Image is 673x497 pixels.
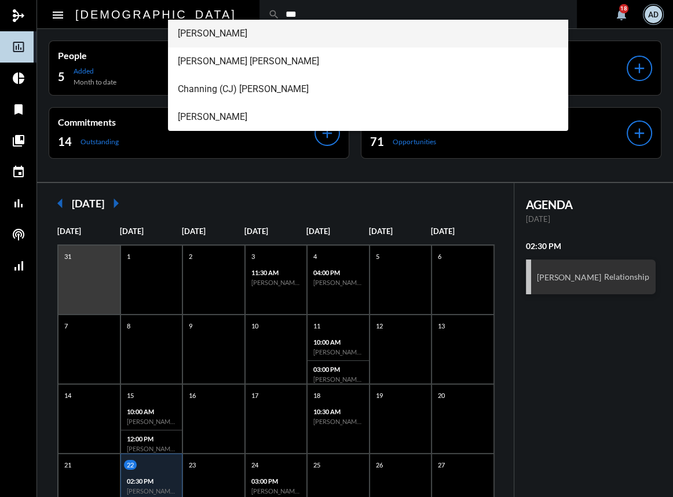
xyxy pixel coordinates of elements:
[127,487,177,495] h6: [PERSON_NAME] - Relationship
[124,251,133,261] p: 1
[12,196,25,210] mat-icon: bar_chart
[373,390,386,400] p: 19
[244,226,307,236] p: [DATE]
[619,4,628,13] div: 18
[127,435,177,443] p: 12:00 PM
[313,408,363,415] p: 10:30 AM
[12,71,25,85] mat-icon: pie_chart
[435,460,448,470] p: 27
[601,272,652,282] span: Relationship
[124,321,133,331] p: 8
[127,445,177,452] h6: [PERSON_NAME] - Relationship
[49,192,72,215] mat-icon: arrow_left
[182,226,244,236] p: [DATE]
[124,390,137,400] p: 15
[12,9,25,23] mat-icon: mediation
[51,8,65,22] mat-icon: Side nav toggle icon
[526,198,656,211] h2: AGENDA
[127,477,177,485] p: 02:30 PM
[435,251,444,261] p: 6
[526,214,656,224] p: [DATE]
[313,348,363,356] h6: [PERSON_NAME] - Action
[58,116,314,127] p: Commitments
[177,75,558,103] span: Channing (CJ) [PERSON_NAME]
[248,321,261,331] p: 10
[127,418,177,425] h6: [PERSON_NAME] - Relationship
[248,390,261,400] p: 17
[57,226,120,236] p: [DATE]
[177,20,558,47] span: [PERSON_NAME]
[526,241,656,251] h2: 02:30 PM
[251,269,301,276] p: 11:30 AM
[12,40,25,54] mat-icon: insert_chart_outlined
[75,5,236,24] h2: [DEMOGRAPHIC_DATA]
[58,50,314,61] p: People
[124,460,137,470] p: 22
[313,418,363,425] h6: [PERSON_NAME] - Action
[12,228,25,242] mat-icon: podcasts
[61,321,71,331] p: 7
[310,390,323,400] p: 18
[61,390,74,400] p: 14
[251,279,301,286] h6: [PERSON_NAME] - Relationship
[177,103,558,131] span: [PERSON_NAME]
[72,197,104,210] h2: [DATE]
[251,487,301,495] h6: [PERSON_NAME] - Action
[306,226,369,236] p: [DATE]
[58,68,65,85] h2: 5
[310,460,323,470] p: 25
[74,78,116,86] p: Month to date
[373,460,386,470] p: 26
[251,477,301,485] p: 03:00 PM
[537,272,601,282] h3: [PERSON_NAME]
[61,251,74,261] p: 31
[74,67,116,75] p: Added
[313,375,363,383] h6: [PERSON_NAME] - Investment
[645,6,662,23] div: AD
[313,338,363,346] p: 10:00 AM
[435,321,448,331] p: 13
[631,125,648,141] mat-icon: add
[46,3,70,26] button: Toggle sidenav
[248,460,261,470] p: 24
[369,226,431,236] p: [DATE]
[120,226,182,236] p: [DATE]
[393,137,436,146] p: Opportunities
[186,460,199,470] p: 23
[631,60,648,76] mat-icon: add
[12,259,25,273] mat-icon: signal_cellular_alt
[431,226,493,236] p: [DATE]
[186,390,199,400] p: 16
[186,251,195,261] p: 2
[435,390,448,400] p: 20
[268,9,280,20] mat-icon: search
[370,133,384,149] h2: 71
[313,366,363,373] p: 03:00 PM
[177,47,558,75] span: [PERSON_NAME] [PERSON_NAME]
[186,321,195,331] p: 9
[313,279,363,286] h6: [PERSON_NAME] - Relationship
[313,269,363,276] p: 04:00 PM
[319,125,335,141] mat-icon: add
[127,408,177,415] p: 10:00 AM
[12,165,25,179] mat-icon: event
[81,137,119,146] p: Outstanding
[58,133,72,149] h2: 14
[12,134,25,148] mat-icon: collections_bookmark
[61,460,74,470] p: 21
[104,192,127,215] mat-icon: arrow_right
[615,8,628,21] mat-icon: notifications
[12,103,25,116] mat-icon: bookmark
[310,251,320,261] p: 4
[310,321,323,331] p: 11
[373,321,386,331] p: 12
[373,251,382,261] p: 5
[248,251,258,261] p: 3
